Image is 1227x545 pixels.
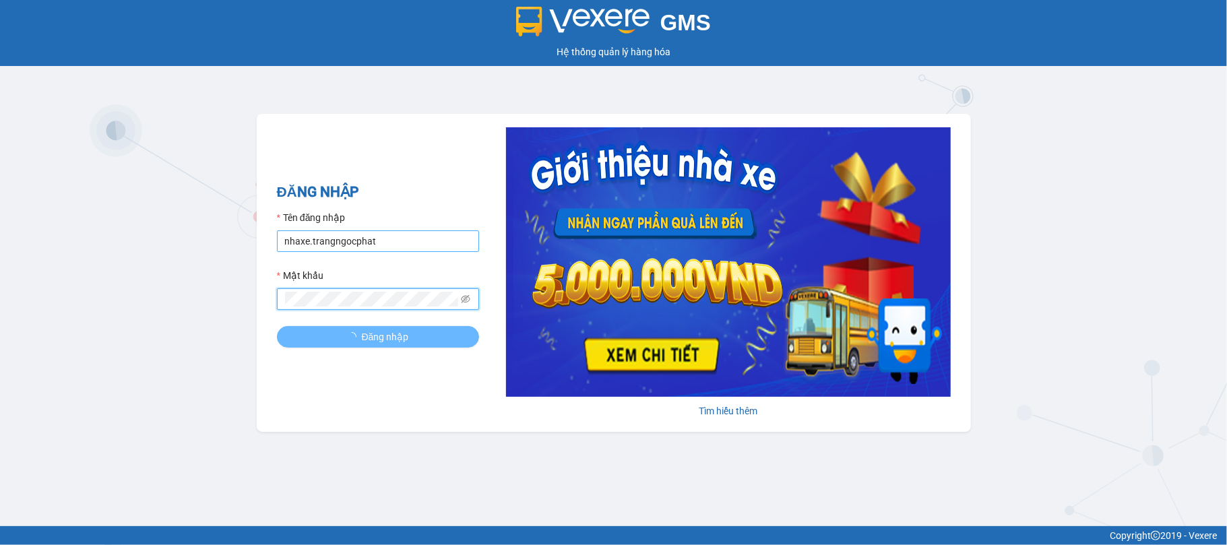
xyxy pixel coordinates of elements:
div: Tìm hiểu thêm [506,404,951,418]
label: Mật khẩu [277,268,323,283]
span: GMS [660,10,711,35]
h2: ĐĂNG NHẬP [277,181,479,203]
input: Mật khẩu [285,292,458,307]
span: copyright [1151,531,1160,540]
label: Tên đăng nhập [277,210,346,225]
button: Đăng nhập [277,326,479,348]
div: Copyright 2019 - Vexere [10,528,1217,543]
a: GMS [516,20,711,31]
img: banner-0 [506,127,951,397]
input: Tên đăng nhập [277,230,479,252]
img: logo 2 [516,7,650,36]
div: Hệ thống quản lý hàng hóa [3,44,1224,59]
span: eye-invisible [461,294,470,304]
